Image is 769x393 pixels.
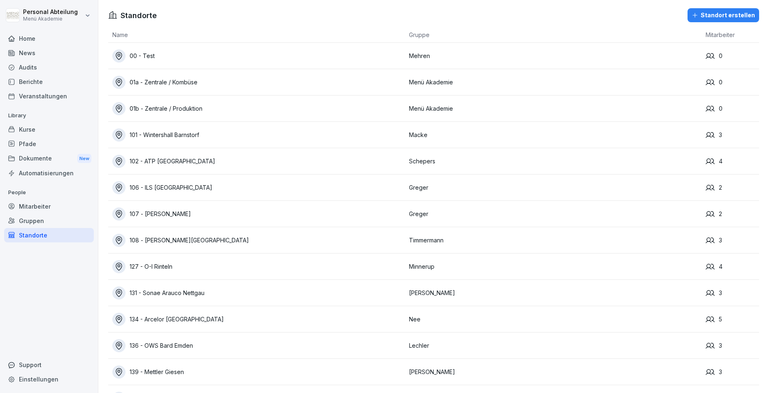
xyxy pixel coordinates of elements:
[4,372,94,386] a: Einstellungen
[706,51,759,60] div: 0
[4,31,94,46] a: Home
[405,359,702,385] td: [PERSON_NAME]
[112,155,405,168] a: 102 - ATP [GEOGRAPHIC_DATA]
[4,109,94,122] p: Library
[405,27,702,43] th: Gruppe
[112,313,405,326] a: 134 - Arcelor [GEOGRAPHIC_DATA]
[405,95,702,122] td: Menü Akademie
[23,9,78,16] p: Personal Abteilung
[706,367,759,377] div: 3
[405,174,702,201] td: Greger
[112,207,405,221] a: 107 - [PERSON_NAME]
[4,122,94,137] a: Kurse
[112,365,405,379] a: 139 - Mettler Giesen
[4,46,94,60] a: News
[706,262,759,271] div: 4
[706,315,759,324] div: 5
[405,43,702,69] td: Mehren
[112,102,405,115] a: 01b - Zentrale / Produktion
[706,236,759,245] div: 3
[112,234,405,247] a: 108 - [PERSON_NAME][GEOGRAPHIC_DATA]
[405,122,702,148] td: Macke
[4,89,94,103] a: Veranstaltungen
[405,280,702,306] td: [PERSON_NAME]
[4,358,94,372] div: Support
[692,11,755,20] div: Standort erstellen
[4,166,94,180] a: Automatisierungen
[77,154,91,163] div: New
[112,339,405,352] a: 136 - OWS Bard Emden
[112,128,405,142] a: 101 - Wintershall Barnstorf
[112,260,405,273] a: 127 - O-I Rinteln
[405,201,702,227] td: Greger
[405,253,702,280] td: Minnerup
[112,49,405,63] a: 00 - Test
[706,157,759,166] div: 4
[4,137,94,151] a: Pfade
[112,76,405,89] a: 01a - Zentrale / Kombüse
[702,27,759,43] th: Mitarbeiter
[23,16,78,22] p: Menü Akademie
[4,228,94,242] a: Standorte
[405,227,702,253] td: Timmermann
[4,60,94,74] a: Audits
[706,288,759,298] div: 3
[706,130,759,140] div: 3
[405,306,702,333] td: Nee
[4,199,94,214] a: Mitarbeiter
[706,209,759,219] div: 2
[706,78,759,87] div: 0
[108,27,405,43] th: Name
[706,341,759,350] div: 3
[4,214,94,228] a: Gruppen
[4,151,94,166] a: DokumenteNew
[706,183,759,192] div: 2
[4,74,94,89] a: Berichte
[405,148,702,174] td: Schepers
[112,286,405,300] a: 131 - Sonae Arauco Nettgau
[706,104,759,113] div: 0
[688,8,759,22] button: Standort erstellen
[405,69,702,95] td: Menü Akademie
[121,10,157,21] h1: Standorte
[112,181,405,194] a: 106 - ILS [GEOGRAPHIC_DATA]
[4,186,94,199] p: People
[405,333,702,359] td: Lechler
[4,151,94,166] div: Dokumente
